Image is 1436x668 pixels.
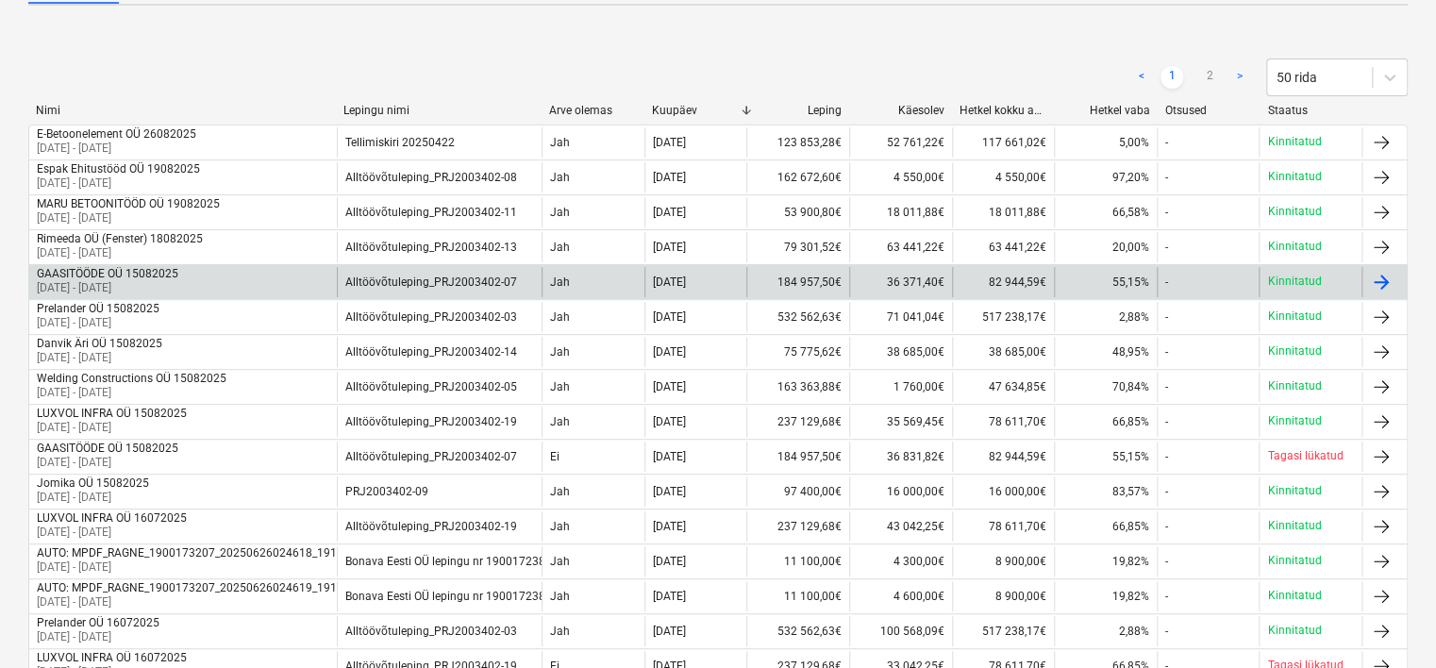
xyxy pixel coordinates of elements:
p: [DATE] - [DATE] [37,594,464,610]
div: Bonava Eesti OÜ lepingu nr 1900172384 [345,590,552,603]
div: [DATE] [653,241,686,254]
span: 48,95% [1112,345,1149,359]
div: 532 562,63€ [746,616,849,646]
p: [DATE] - [DATE] [37,629,159,645]
div: [DATE] [653,136,686,149]
span: 66,85% [1112,415,1149,428]
span: 2,88% [1119,625,1149,638]
p: Kinnitatud [1267,274,1321,290]
div: 100 568,09€ [849,616,952,646]
p: Kinnitatud [1267,378,1321,394]
p: Kinnitatud [1267,343,1321,359]
div: Jah [542,267,644,297]
div: 82 944,59€ [952,267,1055,297]
p: Kinnitatud [1267,309,1321,325]
p: [DATE] - [DATE] [37,455,178,471]
div: Jah [542,232,644,262]
div: Alltöövõtuleping_PRJ2003402-05 [345,380,517,393]
a: Page 2 [1198,66,1221,89]
a: Previous page [1130,66,1153,89]
span: 20,00% [1112,241,1149,254]
div: 16 000,00€ [952,476,1055,507]
div: 63 441,22€ [849,232,952,262]
div: Jah [542,197,644,227]
div: Alltöövõtuleping_PRJ2003402-19 [345,520,517,533]
div: 184 957,50€ [746,442,849,472]
div: 517 238,17€ [952,302,1055,332]
p: [DATE] - [DATE] [37,350,162,366]
div: - [1165,171,1168,184]
div: Espak Ehitustööd OÜ 19082025 [37,162,200,175]
div: Staatus [1267,104,1355,117]
div: Danvik Äri OÜ 15082025 [37,337,162,350]
div: - [1165,380,1168,393]
p: [DATE] - [DATE] [37,245,203,261]
div: Jah [542,581,644,611]
p: Kinnitatud [1267,483,1321,499]
p: [DATE] - [DATE] [37,175,200,192]
div: - [1165,241,1168,254]
div: AUTO: MPDF_RAGNE_1900173207_20250626024618_1912141518.pdf - 17072025 [37,546,464,559]
div: GAASITÖÖDE OÜ 15082025 [37,267,178,280]
p: [DATE] - [DATE] [37,210,220,226]
p: [DATE] - [DATE] [37,315,159,331]
div: 79 301,52€ [746,232,849,262]
div: Hetkel kokku akteeritud [960,104,1047,117]
div: [DATE] [653,345,686,359]
div: Hetkel vaba [1062,104,1150,117]
div: Kuupäev [652,104,740,117]
div: 38 685,00€ [849,337,952,367]
span: 5,00% [1119,136,1149,149]
div: - [1165,206,1168,219]
p: [DATE] - [DATE] [37,385,226,401]
div: 78 611,70€ [952,511,1055,542]
div: Otsused [1164,104,1252,117]
iframe: Chat Widget [1342,577,1436,668]
div: Jah [542,546,644,576]
div: - [1165,555,1168,568]
div: 4 550,00€ [849,162,952,192]
div: [DATE] [653,276,686,289]
div: Prelander OÜ 16072025 [37,616,159,629]
span: 97,20% [1112,171,1149,184]
div: [DATE] [653,171,686,184]
p: Kinnitatud [1267,204,1321,220]
div: Jah [542,616,644,646]
p: [DATE] - [DATE] [37,141,196,157]
div: Jah [542,162,644,192]
div: 36 831,82€ [849,442,952,472]
div: E-Betoonelement OÜ 26082025 [37,127,196,141]
div: 18 011,88€ [849,197,952,227]
div: - [1165,310,1168,324]
div: PRJ2003402-09 [345,485,428,498]
div: - [1165,625,1168,638]
div: LUXVOL INFRA OÜ 16072025 [37,651,187,664]
div: 75 775,62€ [746,337,849,367]
div: - [1165,415,1168,428]
div: 52 761,22€ [849,127,952,158]
div: Jomika OÜ 15082025 [37,476,149,490]
a: Page 1 is your current page [1160,66,1183,89]
div: LUXVOL INFRA OÜ 16072025 [37,511,187,525]
p: Kinnitatud [1267,169,1321,185]
div: AUTO: MPDF_RAGNE_1900173207_20250626024619_1912141520.pdf - 17072025 [37,581,464,594]
span: 19,82% [1112,590,1149,603]
div: Alltöövõtuleping_PRJ2003402-07 [345,276,517,289]
span: 66,58% [1112,206,1149,219]
div: 237 129,68€ [746,407,849,437]
div: Jah [542,302,644,332]
div: 97 400,00€ [746,476,849,507]
div: 53 900,80€ [746,197,849,227]
span: 55,15% [1112,450,1149,463]
div: Alltöövõtuleping_PRJ2003402-07 [345,450,517,463]
div: 532 562,63€ [746,302,849,332]
div: Jah [542,407,644,437]
div: Alltöövõtuleping_PRJ2003402-13 [345,241,517,254]
div: 117 661,02€ [952,127,1055,158]
div: 163 363,88€ [746,372,849,402]
div: [DATE] [653,520,686,533]
div: Alltöövõtuleping_PRJ2003402-19 [345,415,517,428]
p: [DATE] - [DATE] [37,280,178,296]
p: Kinnitatud [1267,239,1321,255]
